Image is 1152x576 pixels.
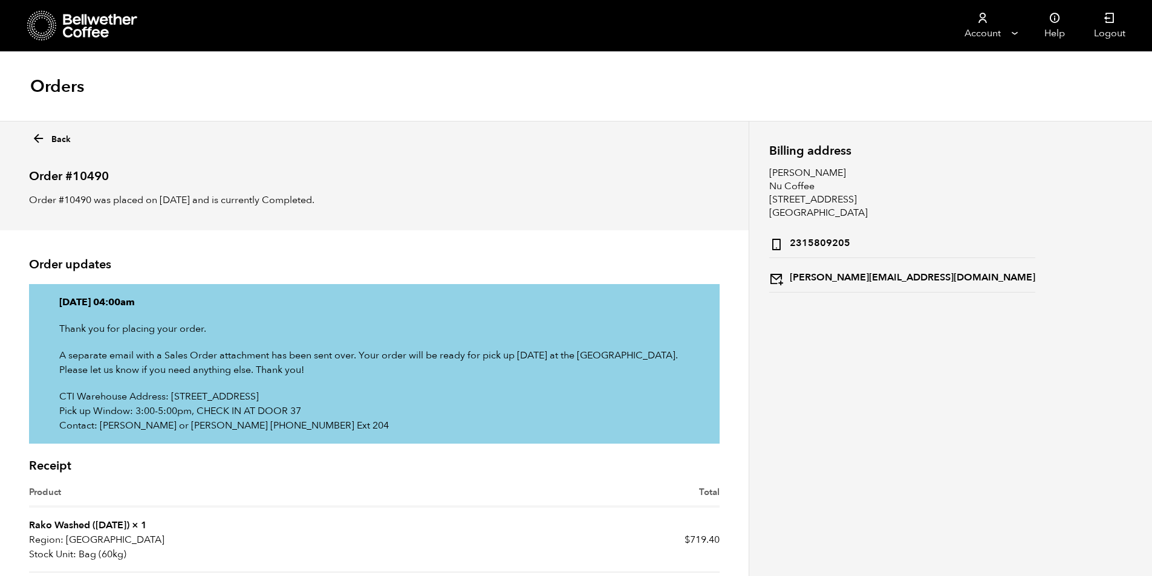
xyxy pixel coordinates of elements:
[29,532,63,547] strong: Region:
[132,519,147,532] strong: × 1
[685,533,690,546] span: $
[59,348,689,377] p: A separate email with a Sales Order attachment has been sent over. Your order will be ready for p...
[29,459,720,473] h2: Receipt
[769,268,1035,286] strong: [PERSON_NAME][EMAIL_ADDRESS][DOMAIN_NAME]
[29,547,76,561] strong: Stock Unit:
[59,322,689,336] p: Thank you for placing your order.
[374,485,720,508] th: Total
[30,76,84,97] h1: Orders
[29,547,374,561] p: Bag (60kg)
[29,193,720,207] p: Order #10490 was placed on [DATE] and is currently Completed.
[59,295,689,309] p: [DATE] 04:00am
[31,128,71,146] a: Back
[685,533,720,546] bdi: 719.40
[29,532,374,547] p: [GEOGRAPHIC_DATA]
[29,159,720,184] h2: Order #10490
[29,519,129,532] a: Rako Washed ([DATE])
[29,485,374,508] th: Product
[769,234,850,251] strong: 2315809205
[769,144,1035,158] h2: Billing address
[59,389,689,433] p: CTI Warehouse Address: [STREET_ADDRESS] Pick up Window: 3:00-5:00pm, CHECK IN AT DOOR 37 Contact:...
[29,257,720,272] h2: Order updates
[769,166,1035,293] address: [PERSON_NAME] Nu Coffee [STREET_ADDRESS] [GEOGRAPHIC_DATA]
